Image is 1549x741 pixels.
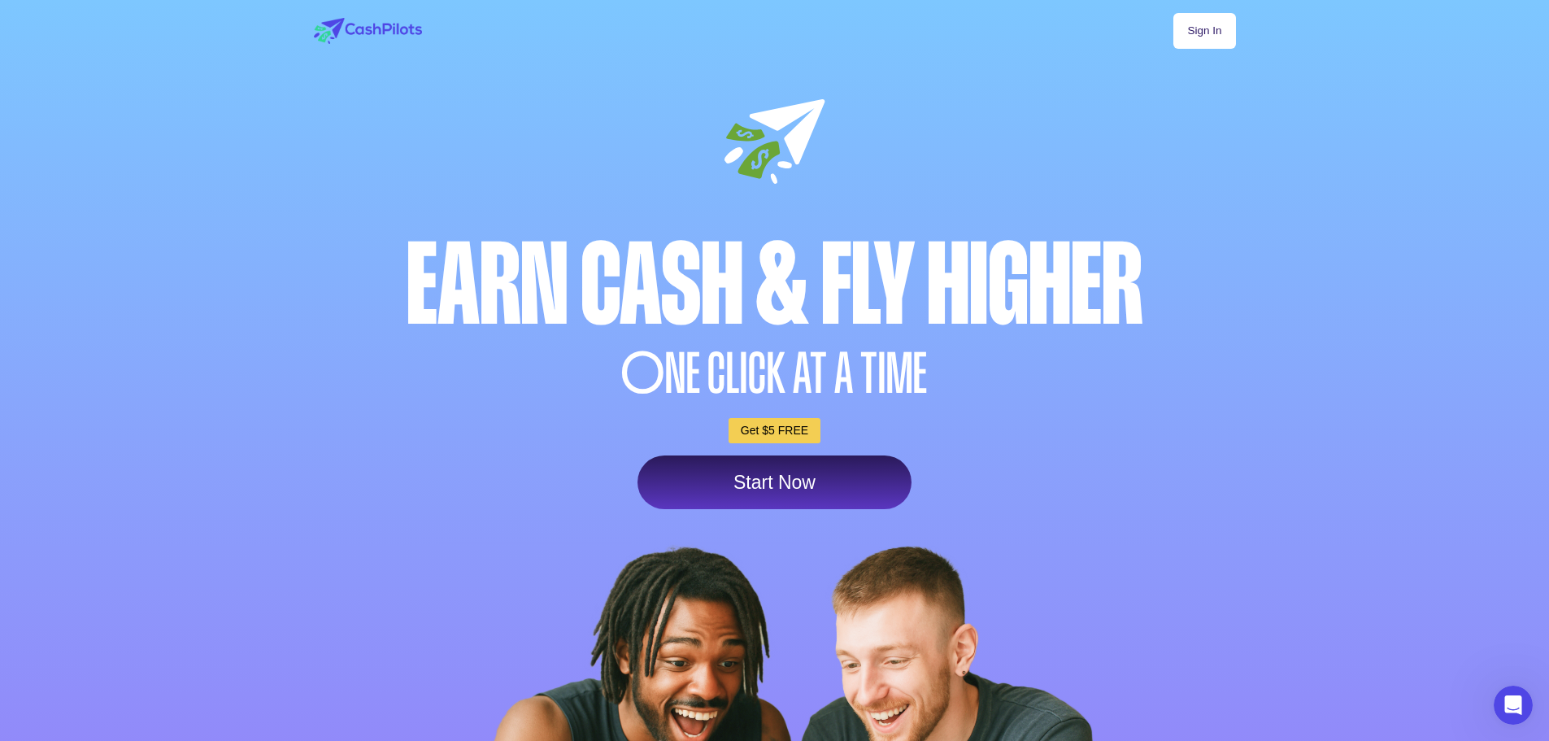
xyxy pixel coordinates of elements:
img: logo [314,18,422,44]
a: Start Now [637,455,912,509]
div: NE CLICK AT A TIME [310,346,1240,402]
iframe: Intercom live chat [1494,686,1533,725]
a: Get $5 FREE [729,418,820,443]
a: Sign In [1173,13,1235,49]
div: Earn Cash & Fly higher [310,229,1240,342]
span: O [621,346,665,402]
